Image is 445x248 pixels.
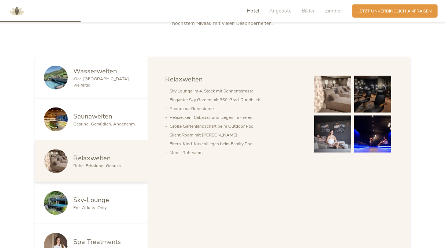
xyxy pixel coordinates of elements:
span: Angebote [269,7,292,14]
span: Wasserwelten [74,66,117,76]
li: Silent Room mit [PERSON_NAME] [170,131,303,139]
span: Hotel [247,7,259,14]
span: Bilder [302,7,315,14]
span: Sky-Lounge [74,195,110,204]
li: Eleganter Sky Garden mit 360-Grad-Rundblick [170,95,303,104]
span: Ruhe. Erholung. Genuss. [74,163,122,169]
span: Saunawelten [74,112,112,121]
span: Klar. [GEOGRAPHIC_DATA]. Vielfältig. [74,76,130,88]
li: Relaxecken, Cabanas und Liegen im Freien [170,113,303,122]
li: Eltern-Kind-Kuschlliegen beim Family Pool [170,139,303,148]
li: Sky Lounge im 4. Stock mit Sonnenterrasse [170,87,303,95]
li: Große Gartenlandschaft beim Outdoor Pool [170,122,303,131]
span: Zimmer [325,7,342,14]
span: Gesund. Gemütlich. Angenehm. [74,121,136,127]
li: Panorama-Ruheräume [170,104,303,113]
span: Relaxwelten [74,153,111,163]
span: Relaxwelten [165,74,203,84]
span: Jetzt unverbindlich anfragen [358,8,432,14]
li: Moos-Ruheraum [170,148,303,157]
span: For. Adults. Only. [74,205,108,211]
span: Spa Treatments [74,237,121,246]
a: AMONTI & LUNARIS Wellnessresort [6,9,28,13]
